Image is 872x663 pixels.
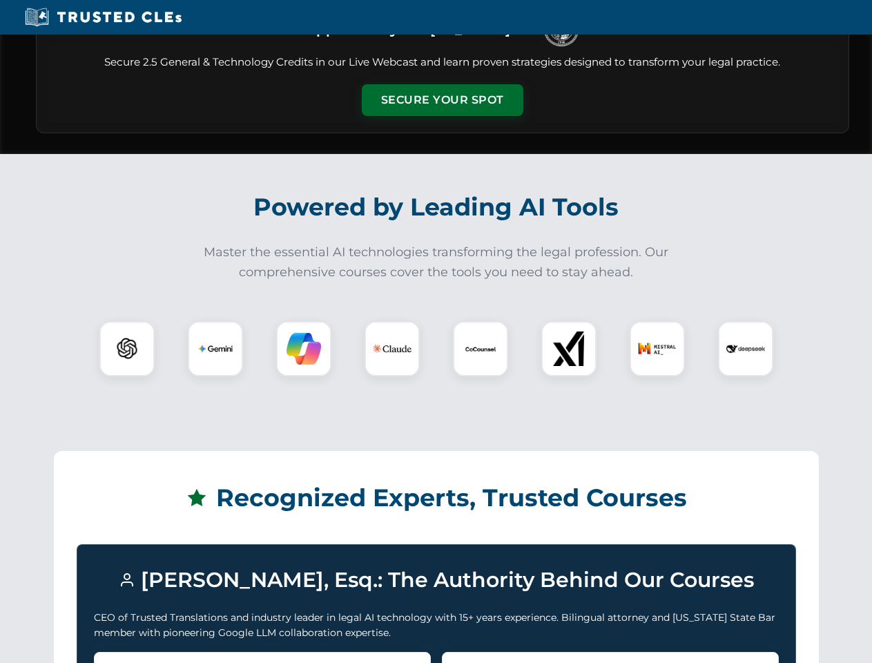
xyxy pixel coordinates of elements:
[365,321,420,376] div: Claude
[195,242,678,282] p: Master the essential AI technologies transforming the legal profession. Our comprehensive courses...
[198,331,233,366] img: Gemini Logo
[287,331,321,366] img: Copilot Logo
[638,329,677,368] img: Mistral AI Logo
[362,84,523,116] button: Secure Your Spot
[77,474,796,522] h2: Recognized Experts, Trusted Courses
[94,610,779,641] p: CEO of Trusted Translations and industry leader in legal AI technology with 15+ years experience....
[94,561,779,599] h3: [PERSON_NAME], Esq.: The Authority Behind Our Courses
[276,321,331,376] div: Copilot
[541,321,597,376] div: xAI
[630,321,685,376] div: Mistral AI
[463,331,498,366] img: CoCounsel Logo
[99,321,155,376] div: ChatGPT
[21,7,186,28] img: Trusted CLEs
[54,183,819,231] h2: Powered by Leading AI Tools
[188,321,243,376] div: Gemini
[373,329,411,368] img: Claude Logo
[726,329,765,368] img: DeepSeek Logo
[53,55,832,70] p: Secure 2.5 General & Technology Credits in our Live Webcast and learn proven strategies designed ...
[453,321,508,376] div: CoCounsel
[107,329,147,369] img: ChatGPT Logo
[552,331,586,366] img: xAI Logo
[718,321,773,376] div: DeepSeek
